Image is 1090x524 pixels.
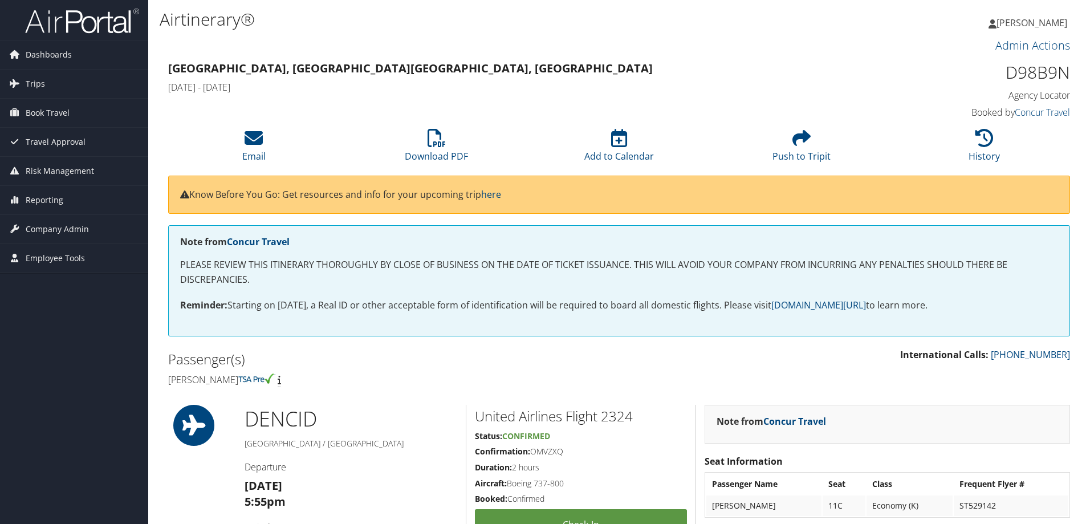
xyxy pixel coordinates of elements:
strong: International Calls: [900,348,989,361]
strong: 5:55pm [245,494,286,509]
h4: Departure [245,461,457,473]
h4: [PERSON_NAME] [168,373,611,386]
h5: Boeing 737-800 [475,478,687,489]
span: Confirmed [502,430,550,441]
h1: D98B9N [857,60,1070,84]
td: 11C [823,495,865,516]
h4: Booked by [857,106,1070,119]
h5: 2 hours [475,462,687,473]
h1: Airtinerary® [160,7,772,31]
span: Reporting [26,186,63,214]
strong: Note from [180,235,290,248]
h5: Confirmed [475,493,687,505]
a: Concur Travel [1015,106,1070,119]
th: Frequent Flyer # [954,474,1068,494]
th: Class [867,474,953,494]
a: Admin Actions [995,38,1070,53]
p: Starting on [DATE], a Real ID or other acceptable form of identification will be required to boar... [180,298,1058,313]
span: Travel Approval [26,128,86,156]
strong: Note from [717,415,826,428]
strong: Status: [475,430,502,441]
h2: Passenger(s) [168,350,611,369]
span: Risk Management [26,157,94,185]
p: PLEASE REVIEW THIS ITINERARY THOROUGHLY BY CLOSE OF BUSINESS ON THE DATE OF TICKET ISSUANCE. THIS... [180,258,1058,287]
span: Book Travel [26,99,70,127]
a: History [969,135,1000,163]
span: Dashboards [26,40,72,69]
p: Know Before You Go: Get resources and info for your upcoming trip [180,188,1058,202]
a: [DOMAIN_NAME][URL] [771,299,866,311]
strong: Aircraft: [475,478,507,489]
a: Email [242,135,266,163]
img: airportal-logo.png [25,7,139,34]
th: Passenger Name [706,474,821,494]
strong: [GEOGRAPHIC_DATA], [GEOGRAPHIC_DATA] [GEOGRAPHIC_DATA], [GEOGRAPHIC_DATA] [168,60,653,76]
span: [PERSON_NAME] [997,17,1067,29]
h1: DEN CID [245,405,457,433]
strong: Booked: [475,493,507,504]
th: Seat [823,474,865,494]
h5: [GEOGRAPHIC_DATA] / [GEOGRAPHIC_DATA] [245,438,457,449]
strong: Seat Information [705,455,783,468]
a: [PHONE_NUMBER] [991,348,1070,361]
strong: [DATE] [245,478,282,493]
h4: Agency Locator [857,89,1070,101]
a: Concur Travel [227,235,290,248]
img: tsa-precheck.png [238,373,275,384]
span: Trips [26,70,45,98]
a: here [481,188,501,201]
strong: Reminder: [180,299,227,311]
td: Economy (K) [867,495,953,516]
span: Employee Tools [26,244,85,273]
a: Add to Calendar [584,135,654,163]
h4: [DATE] - [DATE] [168,81,840,94]
strong: Duration: [475,462,512,473]
strong: Confirmation: [475,446,530,457]
a: Download PDF [405,135,468,163]
h5: OMVZXQ [475,446,687,457]
td: ST529142 [954,495,1068,516]
a: Concur Travel [763,415,826,428]
span: Company Admin [26,215,89,243]
a: Push to Tripit [772,135,831,163]
a: [PERSON_NAME] [989,6,1079,40]
h2: United Airlines Flight 2324 [475,407,687,426]
td: [PERSON_NAME] [706,495,821,516]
